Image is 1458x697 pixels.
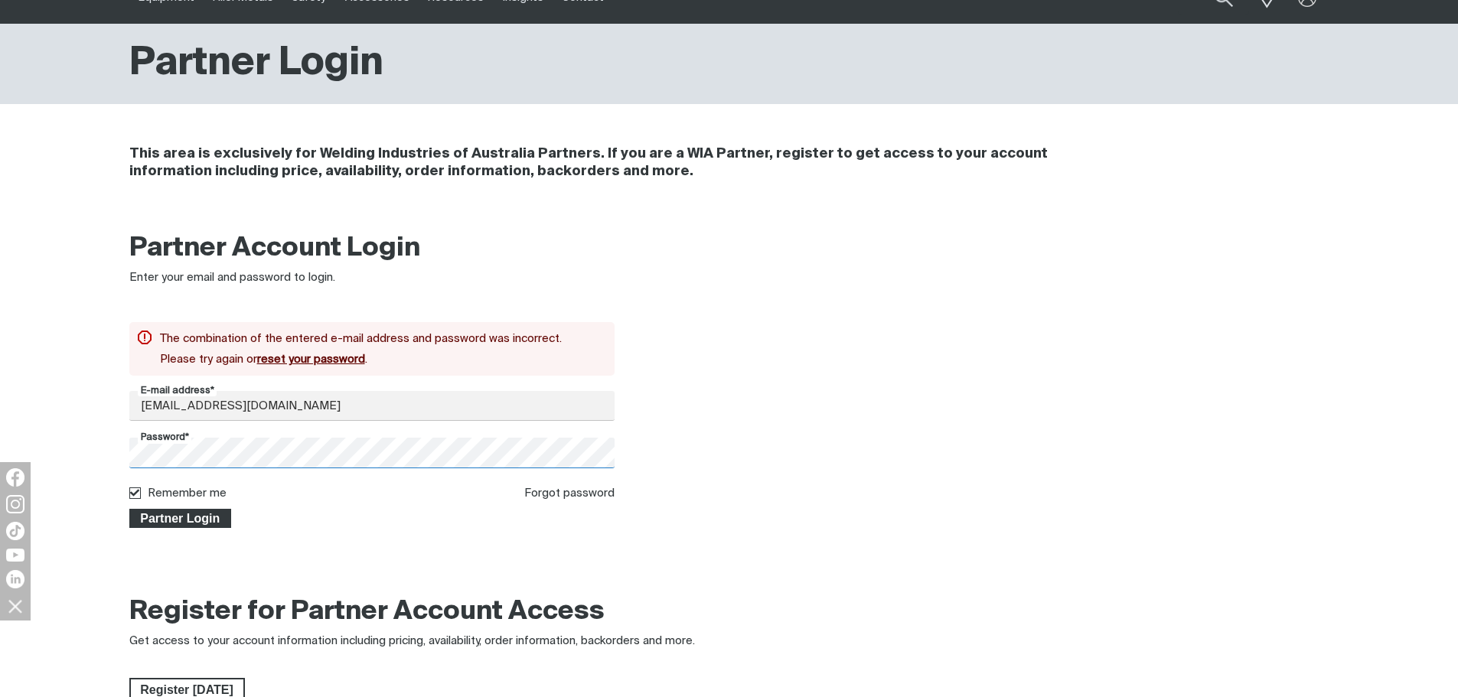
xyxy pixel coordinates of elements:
[6,570,24,588] img: LinkedIn
[524,487,615,499] a: Forgot password
[6,495,24,513] img: Instagram
[129,269,615,287] div: Enter your email and password to login.
[131,509,230,529] span: Partner Login
[129,39,383,89] h1: Partner Login
[2,593,28,619] img: hide socials
[129,232,615,265] h2: Partner Account Login
[257,353,365,365] a: reset your password
[6,522,24,540] img: TikTok
[148,487,227,499] label: Remember me
[129,145,1125,181] h4: This area is exclusively for Welding Industries of Australia Partners. If you are a WIA Partner, ...
[129,635,695,647] span: Get access to your account information including pricing, availability, order information, backor...
[129,595,605,629] h2: Register for Partner Account Access
[160,328,597,370] div: The combination of the entered e-mail address and password was incorrect. Please try again or .
[6,549,24,562] img: YouTube
[129,509,232,529] button: Partner Login
[6,468,24,487] img: Facebook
